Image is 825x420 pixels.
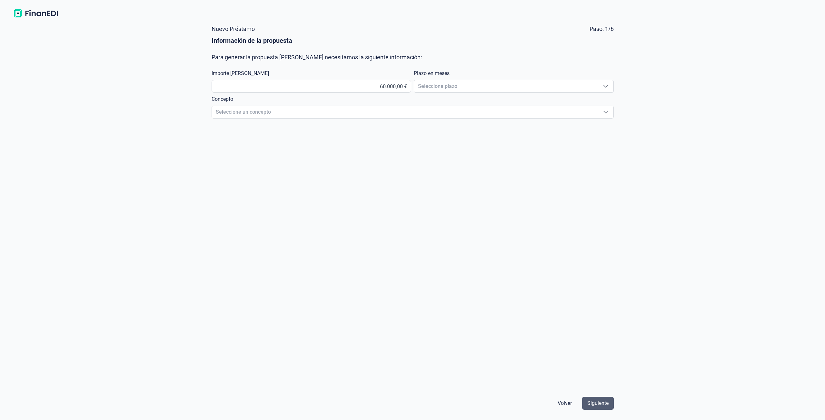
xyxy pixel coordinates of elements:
label: Importe [PERSON_NAME] [212,70,269,77]
input: Importe a solicitar [212,80,412,93]
div: Para generar la propuesta [PERSON_NAME] necesitamos la siguiente información: [212,49,614,61]
div: Seleccione plazo [598,80,613,92]
span: Siguiente [587,399,609,407]
button: Volver [552,397,577,410]
span: Nuevo Préstamo [212,26,255,32]
span: Seleccione plazo [414,80,598,92]
div: Seleccione un concepto [598,106,613,118]
label: Plazo en meses [414,70,450,77]
label: Concepto [212,95,233,103]
span: Paso: 1/6 [590,26,614,32]
span: Seleccione un concepto [212,106,598,118]
button: Siguiente [582,397,614,410]
img: Logo de aplicación [10,8,61,19]
span: Volver [558,399,572,407]
b: Información de la propuesta [212,37,292,44]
